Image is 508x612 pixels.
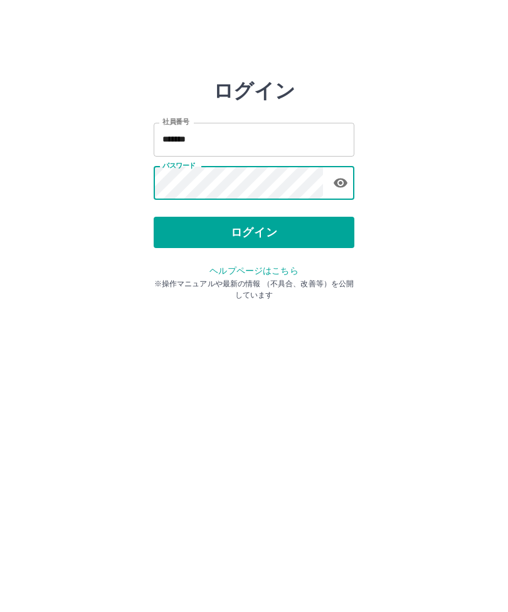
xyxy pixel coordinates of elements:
button: ログイン [154,217,354,248]
p: ※操作マニュアルや最新の情報 （不具合、改善等）を公開しています [154,278,354,301]
label: 社員番号 [162,117,189,127]
label: パスワード [162,161,196,170]
h2: ログイン [213,79,295,103]
a: ヘルプページはこちら [209,266,298,276]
